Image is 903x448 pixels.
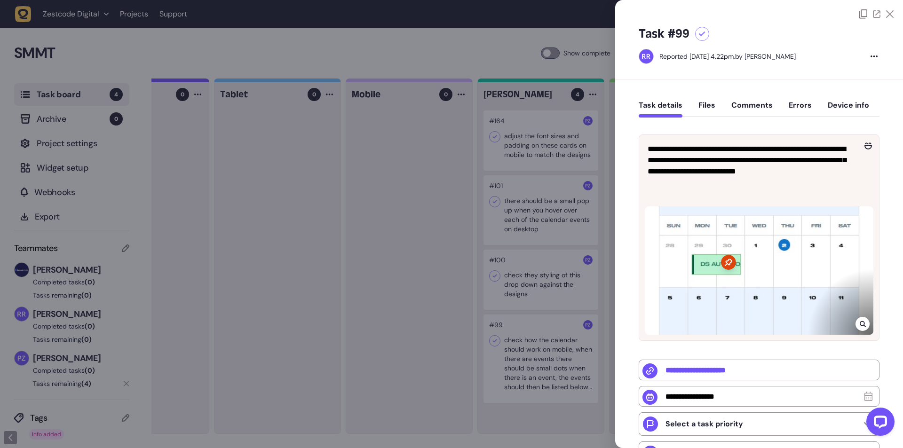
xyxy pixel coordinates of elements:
[789,101,812,118] button: Errors
[828,101,869,118] button: Device info
[639,49,653,63] img: Riki-leigh Robinson
[639,101,682,118] button: Task details
[859,404,898,443] iframe: LiveChat chat widget
[665,419,743,429] p: Select a task priority
[659,52,796,61] div: by [PERSON_NAME]
[659,52,735,61] div: Reported [DATE] 4.22pm,
[698,101,715,118] button: Files
[639,26,689,41] h5: Task #99
[731,101,773,118] button: Comments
